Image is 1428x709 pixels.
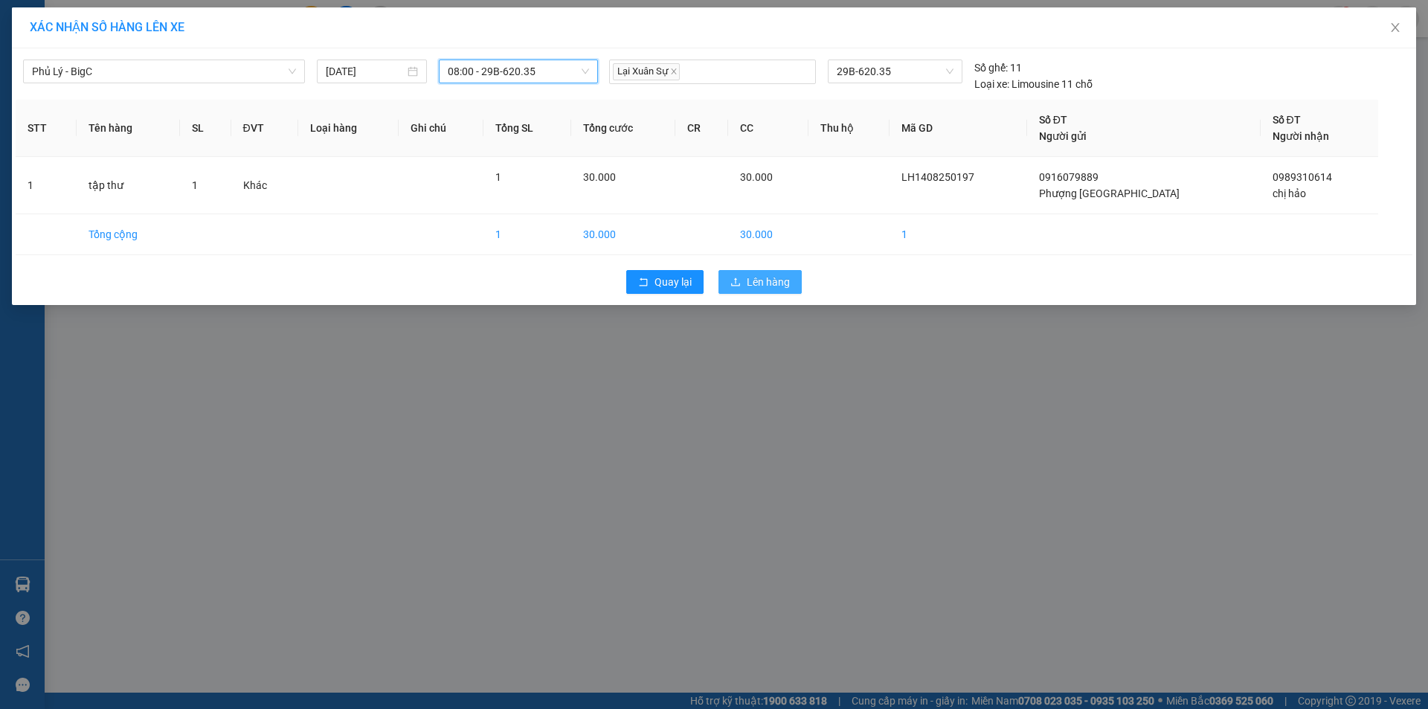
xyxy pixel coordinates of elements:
[1273,114,1301,126] span: Số ĐT
[140,100,229,115] span: LH1408250200
[808,100,890,157] th: Thu hộ
[1039,187,1180,199] span: Phượng [GEOGRAPHIC_DATA]
[298,100,399,157] th: Loại hàng
[728,100,808,157] th: CC
[583,171,616,183] span: 30.000
[483,214,571,255] td: 1
[1389,22,1401,33] span: close
[740,171,773,183] span: 30.000
[1273,171,1332,183] span: 0989310614
[5,53,8,129] img: logo
[901,171,974,183] span: LH1408250197
[670,68,678,75] span: close
[192,179,198,191] span: 1
[77,214,180,255] td: Tổng cộng
[974,76,1093,92] div: Limousine 11 chỗ
[613,63,680,80] span: Lại Xuân Sự
[180,100,231,157] th: SL
[32,60,296,83] span: Phủ Lý - BigC
[1273,130,1329,142] span: Người nhận
[974,76,1009,92] span: Loại xe:
[326,63,405,80] input: 14/08/2025
[30,20,184,34] span: XÁC NHẬN SỐ HÀNG LÊN XE
[1273,187,1306,199] span: chị hảo
[1039,130,1087,142] span: Người gửi
[1039,114,1067,126] span: Số ĐT
[571,214,676,255] td: 30.000
[16,100,77,157] th: STT
[728,214,808,255] td: 30.000
[77,100,180,157] th: Tên hàng
[638,277,649,289] span: rollback
[675,100,728,157] th: CR
[231,100,299,157] th: ĐVT
[10,64,138,117] span: Chuyển phát nhanh: [GEOGRAPHIC_DATA] - [GEOGRAPHIC_DATA]
[730,277,741,289] span: upload
[495,171,501,183] span: 1
[571,100,676,157] th: Tổng cước
[1374,7,1416,49] button: Close
[13,12,134,60] strong: CÔNG TY TNHH DỊCH VỤ DU LỊCH THỜI ĐẠI
[231,157,299,214] td: Khác
[837,60,953,83] span: 29B-620.35
[974,60,1008,76] span: Số ghế:
[399,100,483,157] th: Ghi chú
[16,157,77,214] td: 1
[890,100,1027,157] th: Mã GD
[626,270,704,294] button: rollbackQuay lại
[974,60,1022,76] div: 11
[890,214,1027,255] td: 1
[77,157,180,214] td: tập thư
[448,60,589,83] span: 08:00 - 29B-620.35
[1039,171,1099,183] span: 0916079889
[747,274,790,290] span: Lên hàng
[654,274,692,290] span: Quay lại
[718,270,802,294] button: uploadLên hàng
[483,100,571,157] th: Tổng SL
